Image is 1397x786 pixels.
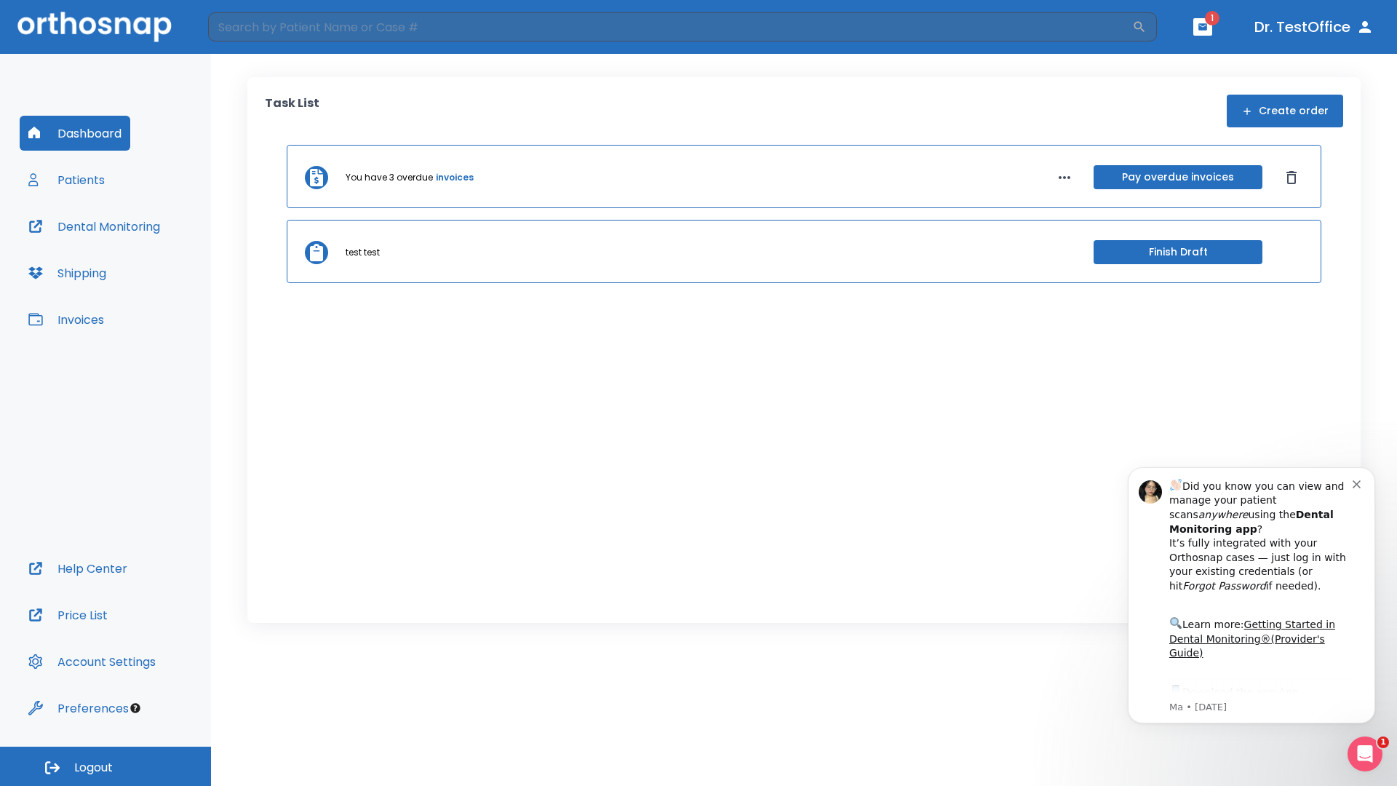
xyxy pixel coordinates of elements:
[1094,165,1262,189] button: Pay overdue invoices
[436,171,474,184] a: invoices
[20,209,169,244] button: Dental Monitoring
[1377,737,1389,748] span: 1
[63,241,193,267] a: App Store
[1348,737,1382,771] iframe: Intercom live chat
[20,598,116,632] button: Price List
[63,237,247,311] div: Download the app: | ​ Let us know if you need help getting started!
[20,644,164,679] button: Account Settings
[20,255,115,290] button: Shipping
[1094,240,1262,264] button: Finish Draft
[1205,11,1219,25] span: 1
[20,302,113,337] button: Invoices
[63,255,247,269] p: Message from Ma, sent 3w ago
[20,162,114,197] button: Patients
[346,246,380,259] p: test test
[129,702,142,715] div: Tooltip anchor
[208,12,1132,41] input: Search by Patient Name or Case #
[247,31,258,43] button: Dismiss notification
[20,691,138,726] button: Preferences
[17,12,172,41] img: Orthosnap
[346,171,433,184] p: You have 3 overdue
[20,116,130,151] button: Dashboard
[1227,95,1343,127] button: Create order
[265,95,319,127] p: Task List
[1280,166,1303,189] button: Dismiss
[74,760,113,776] span: Logout
[1249,14,1380,40] button: Dr. TestOffice
[1106,445,1397,747] iframe: Intercom notifications message
[20,551,136,586] button: Help Center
